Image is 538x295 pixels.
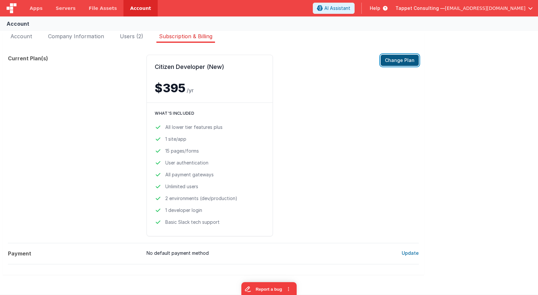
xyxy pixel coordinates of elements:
span: Account [11,33,32,40]
span: Apps [30,5,42,12]
button: AI Assistant [313,3,355,14]
dt: Current Plan(s) [8,55,141,236]
span: All payment gateways [165,171,214,178]
span: Subscription & Billing [159,33,212,40]
span: User authentication [165,160,208,166]
span: Company Information [48,33,104,40]
span: Users (2) [120,33,143,40]
span: Servers [56,5,75,12]
button: Change Plan [381,55,419,66]
span: 1 developer login [165,207,202,214]
span: All lower tier features plus [165,124,223,131]
h2: Citizen Developer (New) [155,63,265,71]
span: $395 [155,81,185,95]
span: /yr [187,87,194,94]
span: Unlimited users [165,183,198,190]
span: Help [370,5,380,12]
span: Tappet Consulting — [395,5,445,12]
span: File Assets [89,5,117,12]
button: Tappet Consulting — [EMAIL_ADDRESS][DOMAIN_NAME] [395,5,533,12]
span: [EMAIL_ADDRESS][DOMAIN_NAME] [445,5,525,12]
dt: Payment [8,250,141,257]
span: No default payment method [147,250,396,257]
h3: What's included [155,111,265,116]
div: Account [7,20,29,28]
span: 15 pages/forms [165,148,199,154]
span: 2 environments (dev/production) [165,195,237,202]
span: Basic Slack tech support [165,219,220,225]
span: 1 site/app [165,136,186,142]
button: Update [402,250,419,256]
span: AI Assistant [324,5,350,12]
